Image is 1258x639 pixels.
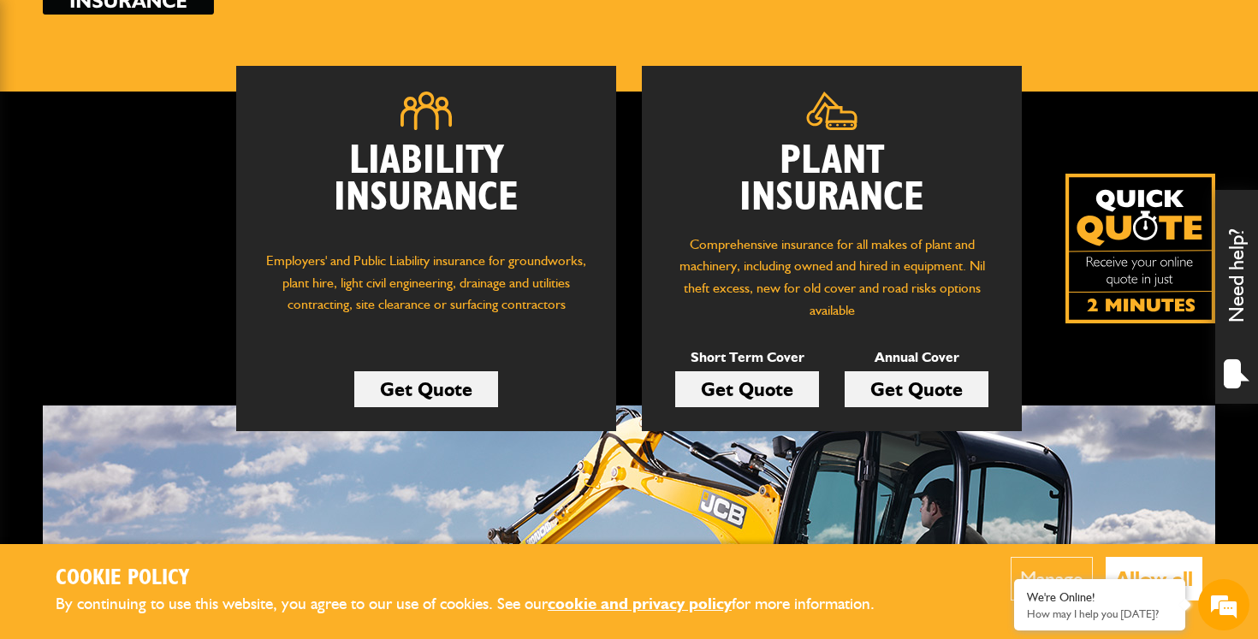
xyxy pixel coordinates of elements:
div: We're Online! [1027,590,1172,605]
a: Get Quote [354,371,498,407]
h2: Cookie Policy [56,565,903,592]
div: Need help? [1215,190,1258,404]
a: Get your insurance quote isn just 2-minutes [1065,174,1215,323]
h2: Plant Insurance [668,143,996,216]
p: Annual Cover [845,346,988,369]
p: Short Term Cover [675,346,819,369]
a: Get Quote [845,371,988,407]
a: cookie and privacy policy [548,594,732,613]
p: By continuing to use this website, you agree to our use of cookies. See our for more information. [56,591,903,618]
p: Comprehensive insurance for all makes of plant and machinery, including owned and hired in equipm... [668,234,996,321]
a: Get Quote [675,371,819,407]
img: Quick Quote [1065,174,1215,323]
p: Employers' and Public Liability insurance for groundworks, plant hire, light civil engineering, d... [262,250,590,332]
p: How may I help you today? [1027,607,1172,620]
button: Manage [1011,557,1093,601]
h2: Liability Insurance [262,143,590,234]
button: Allow all [1106,557,1202,601]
